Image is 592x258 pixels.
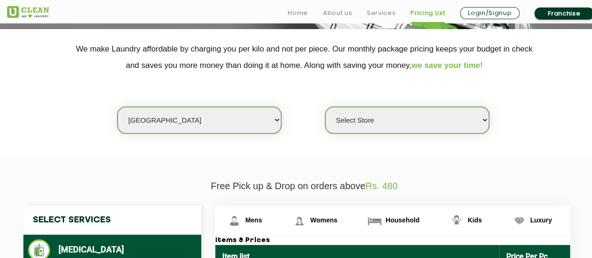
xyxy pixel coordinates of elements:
[460,7,519,19] a: Login/Signup
[411,61,482,70] span: we save your time!
[410,7,445,19] a: Pricing List
[323,7,352,19] a: About us
[245,216,262,224] span: Mens
[23,206,201,235] h4: Select Services
[448,213,465,229] img: Kids
[367,7,395,19] a: Services
[310,216,337,224] span: Womens
[468,216,482,224] span: Kids
[386,216,419,224] span: Household
[291,213,307,229] img: Womens
[530,216,552,224] span: Luxury
[366,213,383,229] img: Household
[215,236,570,245] h3: Items & Prices
[7,6,49,18] img: UClean Laundry and Dry Cleaning
[365,181,398,191] span: Rs. 480
[226,213,242,229] img: Mens
[288,7,308,19] a: Home
[511,213,527,229] img: Luxury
